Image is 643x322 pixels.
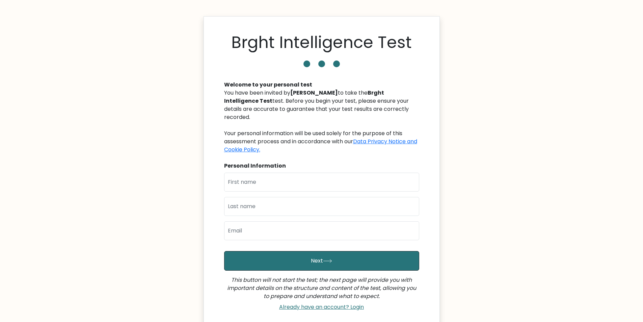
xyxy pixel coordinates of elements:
[227,276,416,300] i: This button will not start the test; the next page will provide you with important details on the...
[224,173,419,192] input: First name
[290,89,338,97] b: [PERSON_NAME]
[224,89,419,154] div: You have been invited by to take the test. Before you begin your test, please ensure your details...
[224,197,419,216] input: Last name
[224,221,419,240] input: Email
[231,33,412,52] h1: Brght Intelligence Test
[224,89,384,105] b: Brght Intelligence Test
[224,138,417,153] a: Data Privacy Notice and Cookie Policy.
[276,303,367,311] a: Already have an account? Login
[224,81,419,89] div: Welcome to your personal test
[224,251,419,271] button: Next
[224,162,419,170] div: Personal Information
